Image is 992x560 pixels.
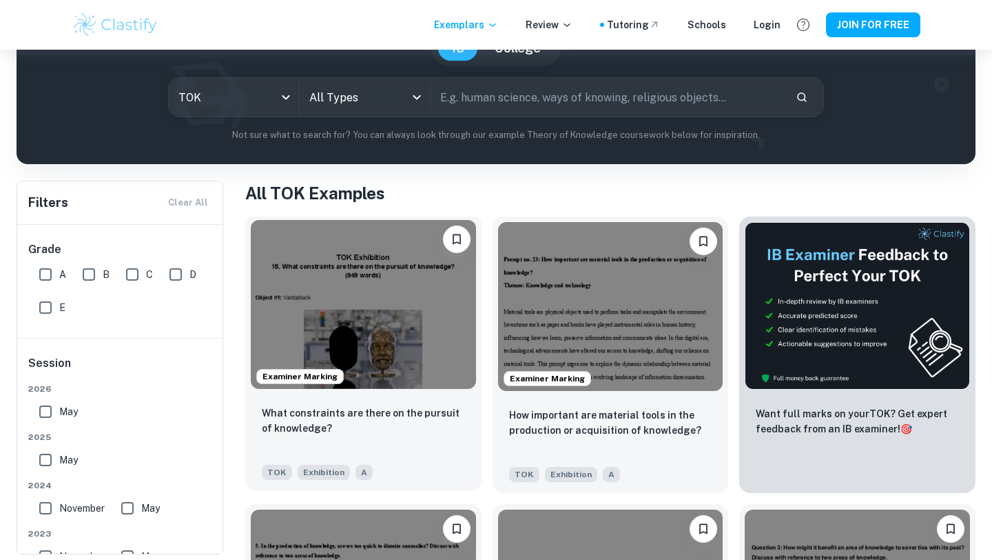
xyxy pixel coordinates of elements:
p: Exemplars [434,17,498,32]
span: 2023 [28,528,213,540]
span: Exhibition [298,465,350,480]
a: Schools [688,17,726,32]
div: All Types [300,78,430,117]
span: 2025 [28,431,213,443]
span: Exhibition [545,467,597,482]
p: Not sure what to search for? You can always look through our example Theory of Knowledge coursewo... [28,128,964,142]
a: Tutoring [607,17,660,32]
span: TOK [509,467,539,482]
button: Please log in to bookmark exemplars [937,515,964,543]
span: November [59,501,105,516]
span: 🎯 [900,423,912,434]
span: Examiner Marking [257,370,343,383]
span: D [189,267,196,282]
h6: Filters [28,193,68,212]
button: Please log in to bookmark exemplars [690,228,717,255]
button: Please log in to bookmark exemplars [443,515,471,543]
span: May [59,404,78,419]
h6: Session [28,355,213,383]
span: C [146,267,153,282]
span: Examiner Marking [504,372,590,385]
img: Thumbnail [745,222,970,390]
img: TOK Exhibition example thumbnail: What constraints are there on the pursui [251,220,476,389]
span: B [103,267,110,282]
p: How important are material tools in the production or acquisition of knowledge? [509,408,712,438]
p: What constraints are there on the pursuit of knowledge? [262,406,465,436]
a: Examiner MarkingPlease log in to bookmark exemplarsHow important are material tools in the produc... [493,217,729,493]
span: TOK [262,465,292,480]
span: May [59,452,78,468]
button: Please log in to bookmark exemplars [443,226,471,253]
a: ThumbnailWant full marks on yourTOK? Get expert feedback from an IB examiner! [739,217,975,493]
h6: Grade [28,241,213,258]
button: Search [790,86,814,109]
h1: All TOK Examples [245,181,975,206]
button: Help and Feedback [792,13,815,37]
button: JOIN FOR FREE [826,12,920,37]
p: Review [526,17,572,32]
img: Clastify logo [72,11,159,39]
button: Please log in to bookmark exemplars [690,515,717,543]
p: Want full marks on your TOK ? Get expert feedback from an IB examiner! [756,406,959,437]
span: A [603,467,620,482]
span: May [141,501,160,516]
div: TOK [169,78,299,117]
span: E [59,300,65,315]
span: A [59,267,66,282]
span: 2026 [28,383,213,395]
span: 2024 [28,479,213,492]
a: Login [754,17,781,32]
a: Examiner MarkingPlease log in to bookmark exemplarsWhat constraints are there on the pursuit of k... [245,217,482,493]
span: A [355,465,373,480]
img: TOK Exhibition example thumbnail: How important are material tools in the [498,222,723,391]
input: E.g. human science, ways of knowing, religious objects... [431,78,785,117]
